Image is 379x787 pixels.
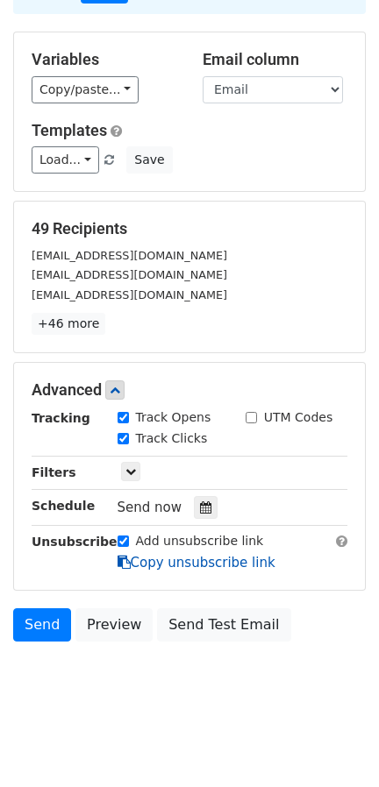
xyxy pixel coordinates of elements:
strong: Filters [32,465,76,479]
a: +46 more [32,313,105,335]
small: [EMAIL_ADDRESS][DOMAIN_NAME] [32,288,227,301]
iframe: Chat Widget [291,703,379,787]
a: Templates [32,121,107,139]
a: Preview [75,608,153,642]
small: [EMAIL_ADDRESS][DOMAIN_NAME] [32,249,227,262]
button: Save [126,146,172,174]
h5: Email column [203,50,347,69]
a: Copy/paste... [32,76,139,103]
strong: Unsubscribe [32,535,118,549]
h5: 49 Recipients [32,219,347,238]
strong: Schedule [32,499,95,513]
label: UTM Codes [264,408,333,427]
a: Send Test Email [157,608,290,642]
label: Track Clicks [136,429,208,448]
a: Load... [32,146,99,174]
a: Send [13,608,71,642]
small: [EMAIL_ADDRESS][DOMAIN_NAME] [32,268,227,281]
h5: Advanced [32,380,347,400]
span: Send now [118,500,182,515]
h5: Variables [32,50,176,69]
label: Track Opens [136,408,211,427]
strong: Tracking [32,411,90,425]
label: Add unsubscribe link [136,532,264,550]
a: Copy unsubscribe link [118,555,275,571]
